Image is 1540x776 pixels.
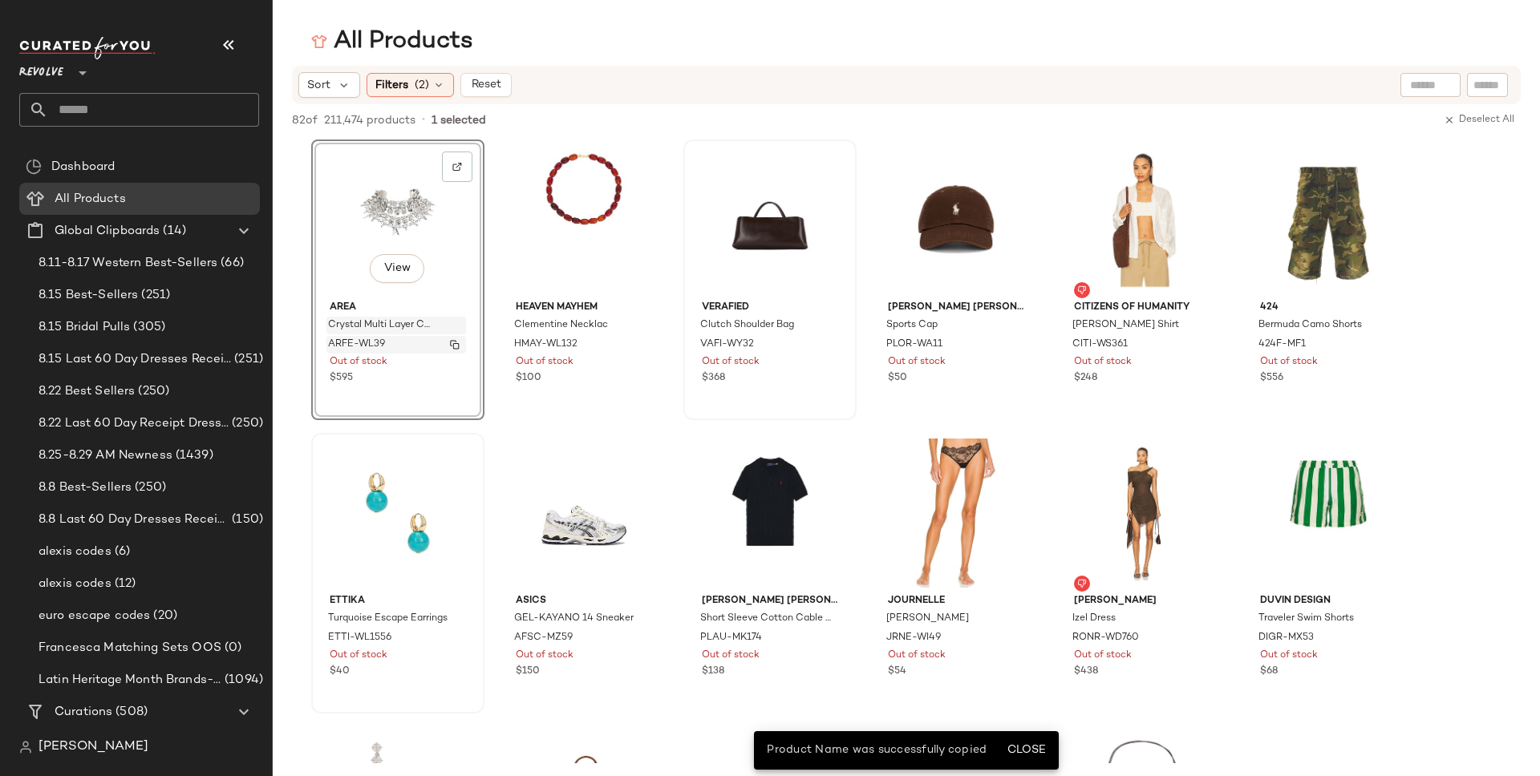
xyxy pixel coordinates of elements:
span: Citizens of Humanity [1074,301,1210,315]
span: Out of stock [516,355,573,370]
span: 8.8 Best-Sellers [38,479,132,497]
span: Out of stock [1260,649,1318,663]
span: DIGR-MX53 [1258,631,1314,645]
span: Product Name was successfully copied [767,744,987,756]
img: JRNE-WI49_V1.jpg [875,439,1037,588]
span: $368 [702,371,725,386]
span: Sports Cap [886,318,938,333]
span: Dashboard [51,158,115,176]
span: Clutch Shoulder Bag [700,318,794,333]
span: Ettika [330,594,466,608]
span: VAFI-WY32 [700,337,754,352]
span: [PERSON_NAME] [886,612,969,626]
span: 8.22 Last 60 Day Receipt Dresses [38,414,229,433]
span: (251) [231,350,263,369]
img: PLAU-MK174_V1.jpg [689,439,851,588]
span: $438 [1074,665,1098,679]
span: (1094) [221,671,263,689]
span: $138 [702,665,724,679]
span: (66) [217,254,244,273]
span: Out of stock [888,355,946,370]
span: (250) [132,479,166,497]
img: cfy_white_logo.C9jOOHJF.svg [19,37,156,59]
span: (2) [415,77,429,94]
span: $248 [1074,371,1097,386]
span: View [383,262,411,275]
span: 424F-MF1 [1258,337,1306,352]
img: svg%3e [311,34,327,50]
span: [PERSON_NAME] [38,738,148,757]
span: [PERSON_NAME] [PERSON_NAME] [888,301,1024,315]
img: VAFI-WY32_V1.jpg [689,145,851,294]
span: Francesca Matching Sets OOS [38,639,221,657]
img: ETTI-WL1556_V1.jpg [317,439,479,588]
span: $100 [516,371,541,386]
span: 8.22 Best Sellers [38,382,135,401]
button: Reset [460,73,512,97]
span: PLOR-WA11 [886,337,942,352]
span: ETTI-WL1556 [328,631,391,645]
span: $50 [888,371,907,386]
span: $68 [1260,665,1278,679]
span: VERAFIED [702,301,838,315]
img: RONR-WD760_V1.jpg [1061,439,1223,588]
span: (0) [221,639,241,657]
span: (508) [112,703,148,721]
span: PLAU-MK174 [700,631,762,645]
img: DIGR-MX53_V1.jpg [1247,439,1409,588]
span: Deselect All [1444,115,1514,126]
span: alexis codes [38,575,111,593]
span: Izel Dress [1072,612,1116,626]
span: ARFE-WL39 [328,337,385,352]
span: (251) [138,286,170,305]
span: (305) [130,318,165,337]
span: Global Clipboards [55,222,160,240]
img: HMAY-WL132_V1.jpg [503,145,665,294]
span: Close [1006,744,1045,757]
button: Close [999,736,1052,765]
span: • [422,113,425,127]
span: euro escape codes [38,607,150,625]
span: Turquoise Escape Earrings [328,612,448,626]
span: Bermuda Camo Shorts [1258,318,1362,333]
img: AFSC-MZ59_V1.jpg [503,439,665,588]
span: Crystal Multi Layer Choker Necklace [328,318,434,333]
img: svg%3e [19,741,32,754]
span: JRNE-WI49 [886,631,941,645]
img: svg%3e [452,162,462,172]
img: svg%3e [1077,579,1087,588]
span: All Products [55,190,126,208]
span: [PERSON_NAME] Shirt [1072,318,1179,333]
span: AFSC-MZ59 [514,631,573,645]
div: All Products [311,26,473,58]
span: Out of stock [1074,355,1132,370]
span: Clementine Necklac [514,318,608,333]
span: Revolve [19,55,63,83]
span: 8.15 Bridal Pulls [38,318,130,337]
span: $150 [516,665,540,679]
span: 424 [1260,301,1396,315]
img: 424F-MF1_V1.jpg [1247,145,1409,294]
img: svg%3e [450,340,460,350]
span: HMAY-WL132 [514,337,577,352]
span: Latin Heritage Month Brands- DO NOT DELETE [38,671,221,689]
span: $556 [1260,371,1283,386]
span: (250) [135,382,169,401]
span: CITI-WS361 [1072,337,1128,352]
span: (150) [229,511,263,529]
span: Sort [307,77,330,94]
img: CITI-WS361_V1.jpg [1061,145,1223,294]
span: Short Sleeve Cotton Cable Knit Sweater Polo [700,612,837,626]
span: [PERSON_NAME] [PERSON_NAME] [702,594,838,608]
span: alexis codes [38,543,111,561]
span: Out of stock [1074,649,1132,663]
span: Duvin Design [1260,594,1396,608]
span: (1439) [172,447,213,465]
span: GEL-KAYANO 14 Sneaker [514,612,634,626]
span: Out of stock [330,649,387,663]
span: 211,474 products [324,112,415,129]
button: Deselect All [1437,111,1521,130]
span: RONR-WD760 [1072,631,1139,645]
span: 8.8 Last 60 Day Dresses Receipts Best-Sellers [38,511,229,529]
span: (12) [111,575,136,593]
